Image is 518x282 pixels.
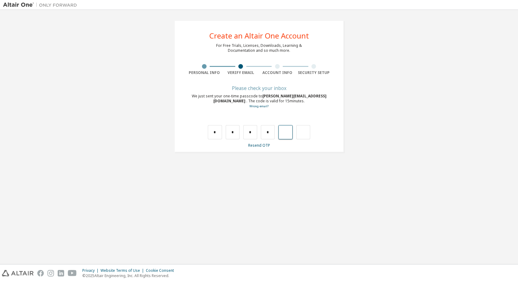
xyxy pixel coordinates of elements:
img: linkedin.svg [58,270,64,276]
div: For Free Trials, Licenses, Downloads, Learning & Documentation and so much more. [216,43,302,53]
div: Security Setup [296,70,332,75]
img: altair_logo.svg [2,270,34,276]
img: youtube.svg [68,270,77,276]
a: Resend OTP [248,143,270,148]
div: Personal Info [186,70,223,75]
a: Go back to the registration form [249,104,269,108]
span: [PERSON_NAME][EMAIL_ADDRESS][DOMAIN_NAME] [213,93,327,104]
div: We just sent your one-time passcode to . The code is valid for 15 minutes. [186,94,332,109]
img: Altair One [3,2,80,8]
img: instagram.svg [47,270,54,276]
div: Privacy [82,268,101,273]
div: Verify Email [223,70,259,75]
div: Please check your inbox [186,86,332,90]
p: © 2025 Altair Engineering, Inc. All Rights Reserved. [82,273,178,278]
div: Cookie Consent [146,268,178,273]
img: facebook.svg [37,270,44,276]
div: Website Terms of Use [101,268,146,273]
div: Create an Altair One Account [209,32,309,39]
div: Account Info [259,70,296,75]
